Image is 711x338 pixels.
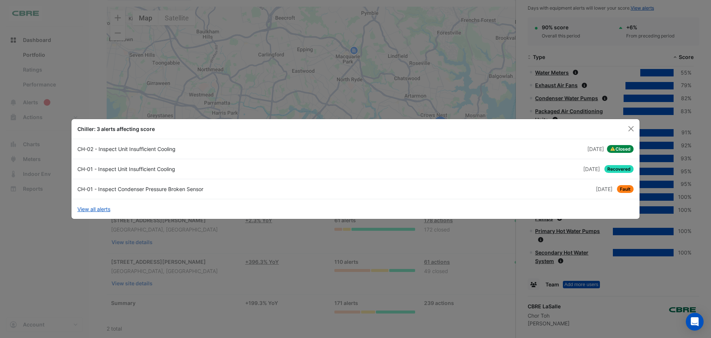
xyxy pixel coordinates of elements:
div: CH-01 - Inspect Condenser Pressure Broken Sensor [73,185,355,193]
button: Close [625,123,637,134]
div: CH-02 - Inspect Unit Insufficient Cooling [73,145,355,153]
span: Mon 25-Nov-2024 16:00 AEDT [596,186,612,192]
span: Fault [617,185,634,193]
div: Open Intercom Messenger [686,313,704,331]
a: View all alerts [77,205,110,213]
span: Mon 05-May-2025 11:45 AEST [583,166,600,172]
span: Mon 23-Jun-2025 09:22 AEST [587,146,604,152]
b: Chiller: 3 alerts affecting score [77,126,155,132]
div: CH-01 - Inspect Unit Insufficient Cooling [73,165,355,173]
span: Closed [607,145,634,153]
span: Recovered [604,165,634,173]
